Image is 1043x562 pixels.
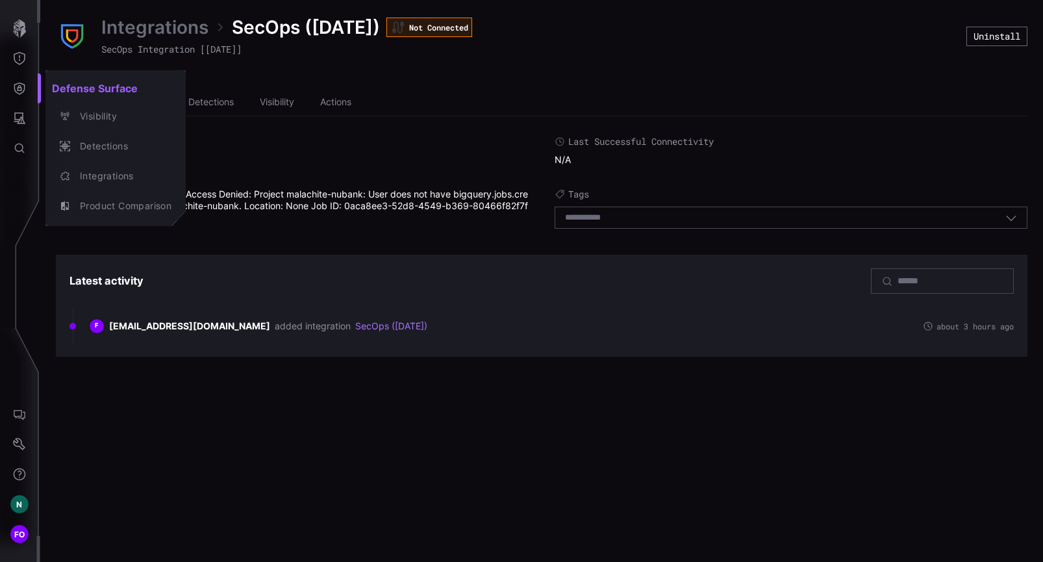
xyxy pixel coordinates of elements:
div: Visibility [73,109,171,125]
div: Product Comparison [73,198,171,214]
button: Visibility [45,101,186,131]
button: Product Comparison [45,191,186,221]
button: Detections [45,131,186,161]
div: Detections [73,138,171,155]
div: Integrations [73,168,171,185]
h2: Defense Surface [45,75,186,101]
button: Integrations [45,161,186,191]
